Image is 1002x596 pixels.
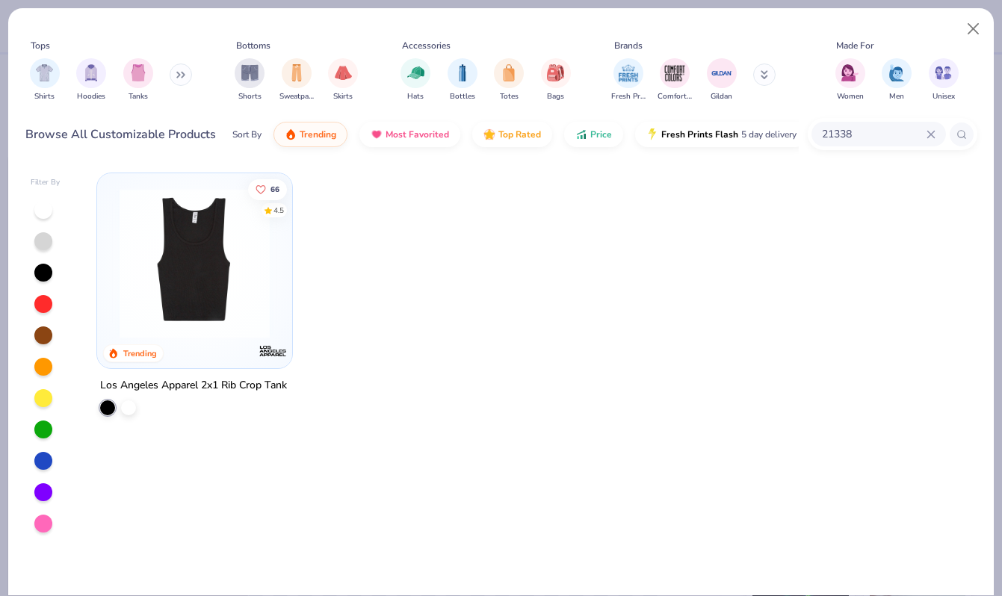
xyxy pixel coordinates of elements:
[541,58,571,102] div: filter for Bags
[929,58,959,102] button: filter button
[235,58,265,102] button: filter button
[31,39,50,52] div: Tops
[359,122,460,147] button: Most Favorited
[564,122,623,147] button: Price
[658,58,692,102] button: filter button
[707,58,737,102] button: filter button
[83,64,99,81] img: Hoodies Image
[273,122,347,147] button: Trending
[76,58,106,102] div: filter for Hoodies
[258,336,288,366] img: Los Angeles Apparel logo
[30,58,60,102] button: filter button
[929,58,959,102] div: filter for Unisex
[328,58,358,102] button: filter button
[501,64,517,81] img: Totes Image
[635,122,808,147] button: Fresh Prints Flash5 day delivery
[494,58,524,102] div: filter for Totes
[959,15,988,43] button: Close
[328,58,358,102] div: filter for Skirts
[34,91,55,102] span: Shirts
[888,64,905,81] img: Men Image
[401,58,430,102] div: filter for Hats
[498,128,541,140] span: Top Rated
[129,91,148,102] span: Tanks
[407,64,424,81] img: Hats Image
[841,64,859,81] img: Women Image
[483,128,495,140] img: TopRated.gif
[611,91,646,102] span: Fresh Prints
[837,91,864,102] span: Women
[36,64,53,81] img: Shirts Image
[30,58,60,102] div: filter for Shirts
[935,64,952,81] img: Unisex Image
[711,62,733,84] img: Gildan Image
[500,91,519,102] span: Totes
[882,58,912,102] div: filter for Men
[279,91,314,102] span: Sweatpants
[933,91,955,102] span: Unisex
[450,91,475,102] span: Bottles
[882,58,912,102] button: filter button
[123,58,153,102] div: filter for Tanks
[401,58,430,102] button: filter button
[235,58,265,102] div: filter for Shorts
[279,58,314,102] div: filter for Sweatpants
[454,64,471,81] img: Bottles Image
[741,126,797,143] span: 5 day delivery
[25,125,216,143] div: Browse All Customizable Products
[285,128,297,140] img: trending.gif
[335,64,352,81] img: Skirts Image
[711,91,732,102] span: Gildan
[889,91,904,102] span: Men
[707,58,737,102] div: filter for Gildan
[617,62,640,84] img: Fresh Prints Image
[130,64,146,81] img: Tanks Image
[614,39,643,52] div: Brands
[835,58,865,102] button: filter button
[836,39,873,52] div: Made For
[658,91,692,102] span: Comfort Colors
[279,58,314,102] button: filter button
[658,58,692,102] div: filter for Comfort Colors
[402,39,451,52] div: Accessories
[76,58,106,102] button: filter button
[241,64,259,81] img: Shorts Image
[371,128,383,140] img: most_fav.gif
[646,128,658,140] img: flash.gif
[472,122,552,147] button: Top Rated
[333,91,353,102] span: Skirts
[661,128,738,140] span: Fresh Prints Flash
[611,58,646,102] div: filter for Fresh Prints
[273,205,284,216] div: 4.5
[100,376,287,395] div: Los Angeles Apparel 2x1 Rib Crop Tank
[407,91,424,102] span: Hats
[232,128,262,141] div: Sort By
[820,125,927,143] input: Try "T-Shirt"
[270,185,279,193] span: 66
[448,58,477,102] div: filter for Bottles
[590,128,612,140] span: Price
[77,91,105,102] span: Hoodies
[300,128,336,140] span: Trending
[123,58,153,102] button: filter button
[236,39,270,52] div: Bottoms
[31,177,61,188] div: Filter By
[494,58,524,102] button: filter button
[547,91,564,102] span: Bags
[248,179,287,199] button: Like
[547,64,563,81] img: Bags Image
[835,58,865,102] div: filter for Women
[386,128,449,140] span: Most Favorited
[112,188,277,338] img: 6c4b066c-2f15-42b2-bf81-c85d51316157
[288,64,305,81] img: Sweatpants Image
[541,58,571,102] button: filter button
[448,58,477,102] button: filter button
[664,62,686,84] img: Comfort Colors Image
[611,58,646,102] button: filter button
[238,91,262,102] span: Shorts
